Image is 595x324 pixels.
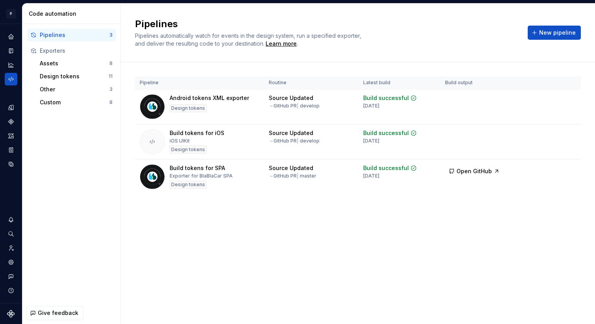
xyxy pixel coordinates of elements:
button: Design tokens11 [37,70,116,83]
th: Pipeline [135,76,264,89]
div: 3 [109,86,113,93]
div: Exporters [40,47,113,55]
span: | [297,138,299,144]
button: Give feedback [26,306,83,320]
div: 3 [109,32,113,38]
a: Design tokens [5,101,17,114]
div: Code automation [29,10,117,18]
div: Android tokens XML exporter [170,94,249,102]
a: Code automation [5,73,17,85]
div: Build successful [363,129,409,137]
div: 8 [109,60,113,67]
div: → GitHub PR master [269,173,316,179]
div: Build tokens for SPA [170,164,225,172]
span: New pipeline [539,29,576,37]
button: Pipelines3 [27,29,116,41]
button: Open GitHub [445,164,503,178]
span: Pipelines automatically watch for events in the design system, run a specified exporter, and deli... [135,32,363,47]
div: Design tokens [170,146,207,154]
div: Exporter for BlaBlaCar SPA [170,173,233,179]
button: P [2,5,20,22]
div: Build successful [363,164,409,172]
button: Other3 [37,83,116,96]
a: Storybook stories [5,144,17,156]
button: Custom8 [37,96,116,109]
div: Design tokens [170,104,207,112]
th: Routine [264,76,358,89]
div: Other [40,85,109,93]
a: Assets [5,130,17,142]
div: Source Updated [269,129,313,137]
div: P [6,9,16,19]
button: Search ⌘K [5,228,17,240]
div: Custom [40,98,109,106]
a: Settings [5,256,17,268]
a: Analytics [5,59,17,71]
div: Design tokens [170,181,207,189]
th: Latest build [358,76,440,89]
div: → GitHub PR develop [269,138,320,144]
div: [DATE] [363,138,379,144]
th: Build output [440,76,510,89]
div: [DATE] [363,103,379,109]
div: Source Updated [269,164,313,172]
button: Notifications [5,213,17,226]
a: Components [5,115,17,128]
a: Home [5,30,17,43]
a: Invite team [5,242,17,254]
div: Design tokens [40,72,109,80]
div: iOS UIKit [170,138,190,144]
button: Assets8 [37,57,116,70]
div: [DATE] [363,173,379,179]
span: | [297,173,299,179]
span: Give feedback [38,309,78,317]
span: Open GitHub [456,167,492,175]
a: Documentation [5,44,17,57]
span: | [297,103,299,109]
div: 8 [109,99,113,106]
div: Build tokens for iOS [170,129,224,137]
a: Learn more [266,40,297,48]
div: Build successful [363,94,409,102]
div: 11 [109,73,113,80]
button: Contact support [5,270,17,283]
a: Open GitHub [445,169,503,176]
h2: Pipelines [135,18,518,30]
div: Pipelines [40,31,109,39]
div: Assets [40,59,109,67]
div: → GitHub PR develop [269,103,320,109]
button: New pipeline [528,26,581,40]
span: . [264,41,298,47]
a: Data sources [5,158,17,170]
svg: Supernova Logo [7,310,15,318]
div: Source Updated [269,94,313,102]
